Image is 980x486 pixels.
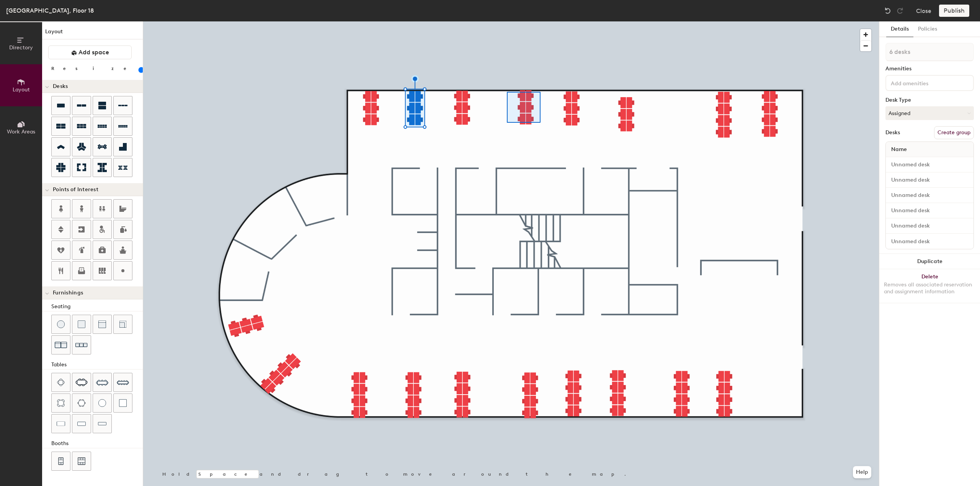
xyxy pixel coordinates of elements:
img: Couch (corner) [119,320,127,328]
div: Tables [51,361,143,369]
button: Table (1x3) [72,414,91,433]
button: Table (1x4) [93,414,112,433]
img: Stool [57,320,65,328]
button: Add space [48,46,132,59]
input: Unnamed desk [887,205,972,216]
img: Table (1x3) [77,420,86,427]
button: Six seat round table [72,393,91,413]
img: Cushion [78,320,85,328]
button: Ten seat table [113,373,132,392]
img: Redo [896,7,904,15]
img: Six seat booth [78,457,85,465]
img: Six seat round table [77,399,86,407]
img: Table (1x1) [119,399,127,407]
button: Four seat table [51,373,70,392]
img: Eight seat table [96,376,108,388]
div: Seating [51,302,143,311]
button: Four seat booth [51,452,70,471]
img: Four seat booth [57,457,64,465]
div: Amenities [885,66,974,72]
button: Stool [51,315,70,334]
button: Four seat round table [51,393,70,413]
img: Couch (x2) [55,339,67,351]
div: Booths [51,439,143,448]
button: Table (round) [93,393,112,413]
button: Table (1x1) [113,393,132,413]
span: Add space [78,49,109,56]
button: Couch (corner) [113,315,132,334]
button: Eight seat table [93,373,112,392]
button: Details [886,21,913,37]
img: Table (1x2) [57,420,65,427]
button: Six seat table [72,373,91,392]
span: Work Areas [7,128,35,135]
button: Duplicate [879,254,980,269]
button: Six seat booth [72,452,91,471]
input: Unnamed desk [887,159,972,170]
img: Ten seat table [117,376,129,388]
button: Couch (x2) [51,335,70,354]
img: Undo [884,7,892,15]
input: Unnamed desk [887,190,972,201]
input: Unnamed desk [887,236,972,247]
img: Four seat table [57,379,65,386]
span: Directory [9,44,33,51]
span: Furnishings [53,290,83,296]
button: Assigned [885,106,974,120]
span: Desks [53,83,68,89]
span: Points of Interest [53,187,98,193]
span: Name [887,143,911,156]
input: Unnamed desk [887,221,972,231]
div: Resize [51,65,136,72]
img: Six seat table [75,379,88,386]
img: Couch (middle) [98,320,106,328]
img: Four seat round table [57,399,65,407]
img: Couch (x3) [75,339,88,351]
div: Desks [885,130,900,136]
button: Couch (x3) [72,335,91,354]
button: Table (1x2) [51,414,70,433]
button: Policies [913,21,942,37]
h1: Layout [42,28,143,39]
span: Layout [13,86,30,93]
div: [GEOGRAPHIC_DATA], Floor 18 [6,6,94,15]
button: Close [916,5,931,17]
button: Help [853,466,871,478]
div: Desk Type [885,97,974,103]
img: Table (round) [98,399,106,407]
button: DeleteRemoves all associated reservation and assignment information [879,269,980,303]
button: Couch (middle) [93,315,112,334]
button: Create group [934,126,974,139]
button: Cushion [72,315,91,334]
input: Add amenities [889,78,958,87]
div: Removes all associated reservation and assignment information [884,281,975,295]
input: Unnamed desk [887,175,972,185]
img: Table (1x4) [98,420,106,427]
